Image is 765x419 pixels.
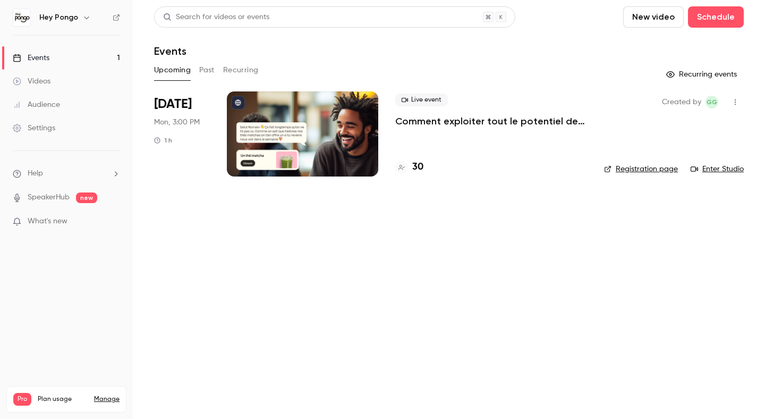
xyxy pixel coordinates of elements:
span: What's new [28,216,67,227]
h6: Hey Pongo [39,12,78,23]
span: Mon, 3:00 PM [154,117,200,128]
a: Enter Studio [691,164,744,174]
div: Videos [13,76,50,87]
img: Hey Pongo [13,9,30,26]
span: Created by [662,96,701,108]
div: Oct 6 Mon, 3:00 PM (Europe/Paris) [154,91,210,177]
h1: Events [154,45,186,57]
button: Schedule [688,6,744,28]
span: Live event [395,94,448,106]
span: new [76,192,97,203]
a: SpeakerHub [28,192,70,203]
a: Comment exploiter tout le potentiel de Pongo pour générer plus de revenus ? [395,115,587,128]
div: Audience [13,99,60,110]
button: Recurring events [661,66,744,83]
button: Upcoming [154,62,191,79]
span: GG [707,96,717,108]
button: Recurring [223,62,259,79]
div: Search for videos or events [163,12,269,23]
button: Past [199,62,215,79]
a: Manage [94,395,120,404]
a: Registration page [604,164,678,174]
span: Plan usage [38,395,88,404]
div: Events [13,53,49,63]
div: Settings [13,123,55,133]
a: 30 [395,160,423,174]
span: Help [28,168,43,179]
h4: 30 [412,160,423,174]
span: [DATE] [154,96,192,113]
li: help-dropdown-opener [13,168,120,179]
span: Growth Growth [705,96,718,108]
button: New video [623,6,684,28]
div: 1 h [154,136,172,145]
span: Pro [13,393,31,406]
